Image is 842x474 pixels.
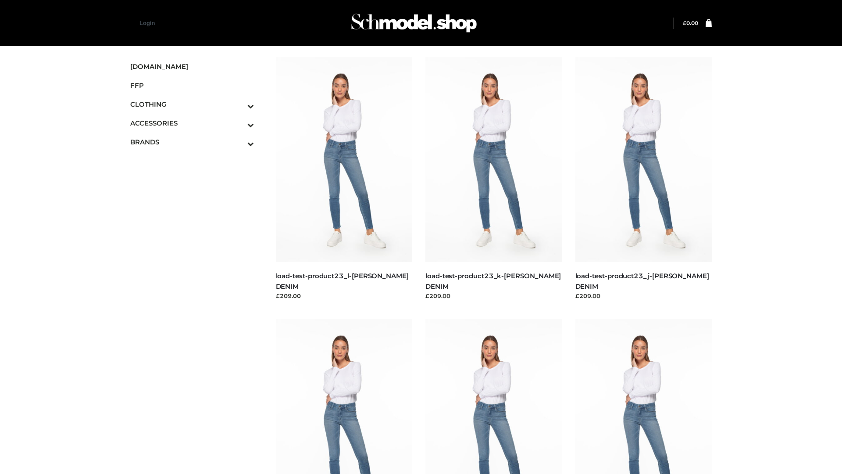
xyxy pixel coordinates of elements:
bdi: 0.00 [683,20,698,26]
span: CLOTHING [130,99,254,109]
span: FFP [130,80,254,90]
button: Toggle Submenu [223,133,254,151]
span: £ [683,20,686,26]
a: ACCESSORIESToggle Submenu [130,114,254,133]
button: Toggle Submenu [223,95,254,114]
div: £209.00 [276,291,413,300]
span: [DOMAIN_NAME] [130,61,254,72]
a: BRANDSToggle Submenu [130,133,254,151]
a: Login [139,20,155,26]
span: ACCESSORIES [130,118,254,128]
a: [DOMAIN_NAME] [130,57,254,76]
a: load-test-product23_k-[PERSON_NAME] DENIM [425,272,561,290]
a: CLOTHINGToggle Submenu [130,95,254,114]
img: Schmodel Admin 964 [348,6,480,40]
a: FFP [130,76,254,95]
span: BRANDS [130,137,254,147]
button: Toggle Submenu [223,114,254,133]
a: £0.00 [683,20,698,26]
a: load-test-product23_j-[PERSON_NAME] DENIM [575,272,709,290]
a: load-test-product23_l-[PERSON_NAME] DENIM [276,272,409,290]
div: £209.00 [425,291,562,300]
div: £209.00 [575,291,712,300]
